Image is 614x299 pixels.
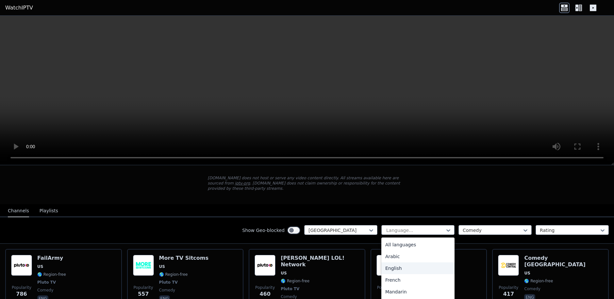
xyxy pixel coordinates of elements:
span: 🌎 Region-free [281,278,309,284]
span: US [37,264,43,269]
div: Arabic [381,251,455,262]
span: 460 [259,290,270,298]
span: Pluto TV [159,280,178,285]
span: Popularity [499,285,518,290]
div: French [381,274,455,286]
span: 417 [503,290,514,298]
label: Show Geo-blocked [242,227,285,234]
span: Pluto TV [281,286,299,291]
h6: [PERSON_NAME] LOL! Network [281,255,359,268]
button: Playlists [40,205,58,217]
button: Channels [8,205,29,217]
a: iptv-org [235,181,250,185]
span: US [524,271,530,276]
span: US [281,271,287,276]
span: comedy [159,288,175,293]
span: 🌎 Region-free [37,272,66,277]
span: comedy [37,288,54,293]
span: Popularity [377,285,397,290]
h6: Comedy [GEOGRAPHIC_DATA] [524,255,603,268]
div: Mandarin [381,286,455,298]
p: [DOMAIN_NAME] does not host or serve any video content directly. All streams available here are s... [208,175,407,191]
span: Popularity [12,285,31,290]
span: 786 [16,290,27,298]
span: comedy [524,286,540,291]
h6: More TV Sitcoms [159,255,208,261]
img: FailArmy [11,255,32,276]
span: 557 [138,290,149,298]
span: Pluto TV [37,280,56,285]
a: WatchIPTV [5,4,33,12]
span: 🌎 Region-free [524,278,553,284]
span: Popularity [255,285,275,290]
span: 🌎 Region-free [159,272,188,277]
h6: FailArmy [37,255,66,261]
span: US [159,264,165,269]
img: TV Land Sitcoms [376,255,397,276]
div: All languages [381,239,455,251]
img: Kevin Hart's LOL! Network [255,255,275,276]
img: Comedy Central East [498,255,519,276]
span: Popularity [134,285,153,290]
div: English [381,262,455,274]
img: More TV Sitcoms [133,255,154,276]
